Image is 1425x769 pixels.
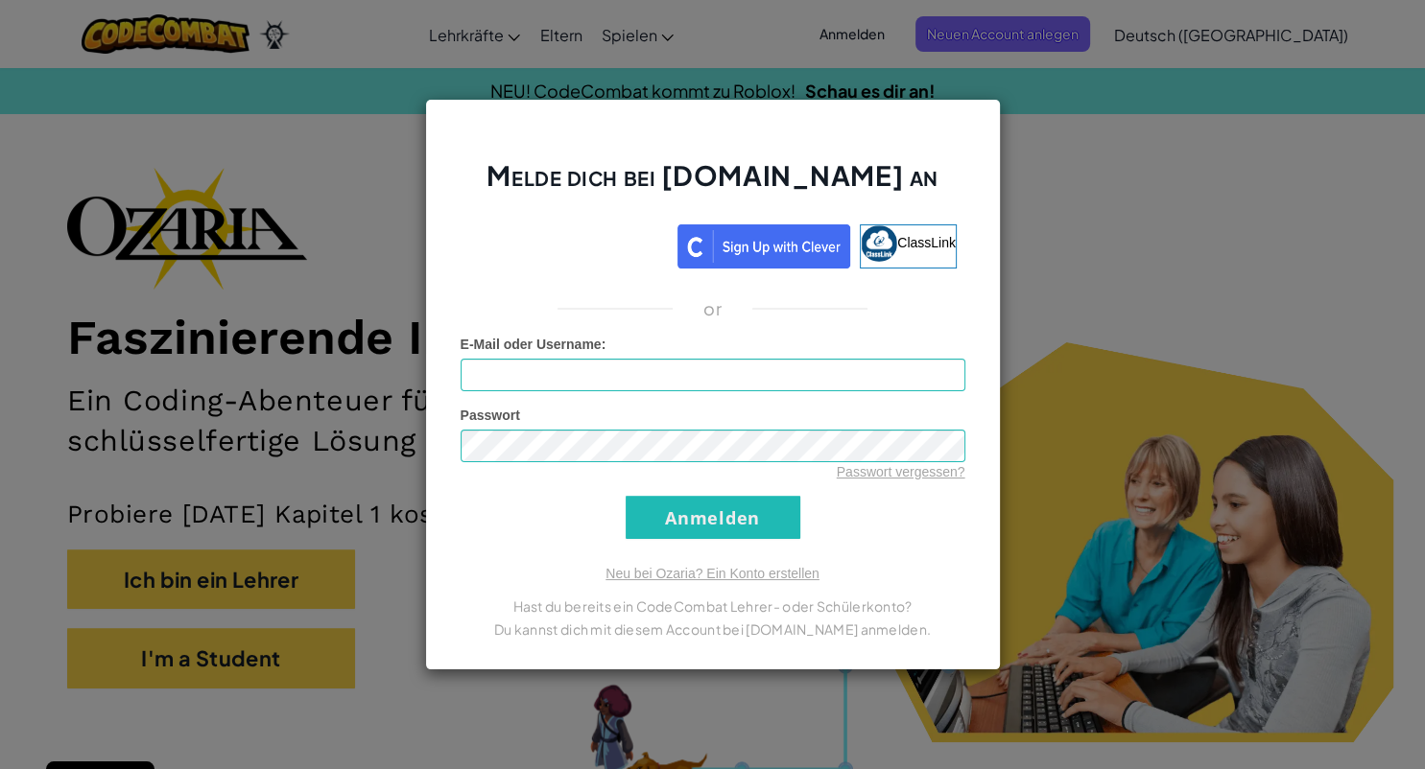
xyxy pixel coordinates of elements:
[703,297,722,320] p: or
[606,566,819,581] a: Neu bei Ozaria? Ein Konto erstellen
[677,224,850,268] img: clever_sso_button@2x.png
[626,496,800,539] input: Anmelden
[459,222,677,265] iframe: Schaltfläche „Über Google anmelden“
[461,594,965,618] p: Hast du bereits ein CodeCombat Lehrer- oder Schülerkonto?
[837,464,965,479] a: Passwort vergessen?
[468,222,668,265] div: Über Google anmelden. Wird in neuem Tab geöffnet.
[1031,19,1406,327] iframe: Dialogfeld „Über Google anmelden“
[468,224,668,268] a: Über Google anmelden. Wird in neuem Tab geöffnet.
[461,408,520,423] span: Passwort
[461,157,965,213] h2: Melde dich bei [DOMAIN_NAME] an
[461,337,602,352] span: E-Mail oder Username
[897,235,956,250] span: ClassLink
[461,335,606,354] label: :
[461,618,965,641] p: Du kannst dich mit diesem Account bei [DOMAIN_NAME] anmelden.
[861,225,897,262] img: classlink-logo-small.png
